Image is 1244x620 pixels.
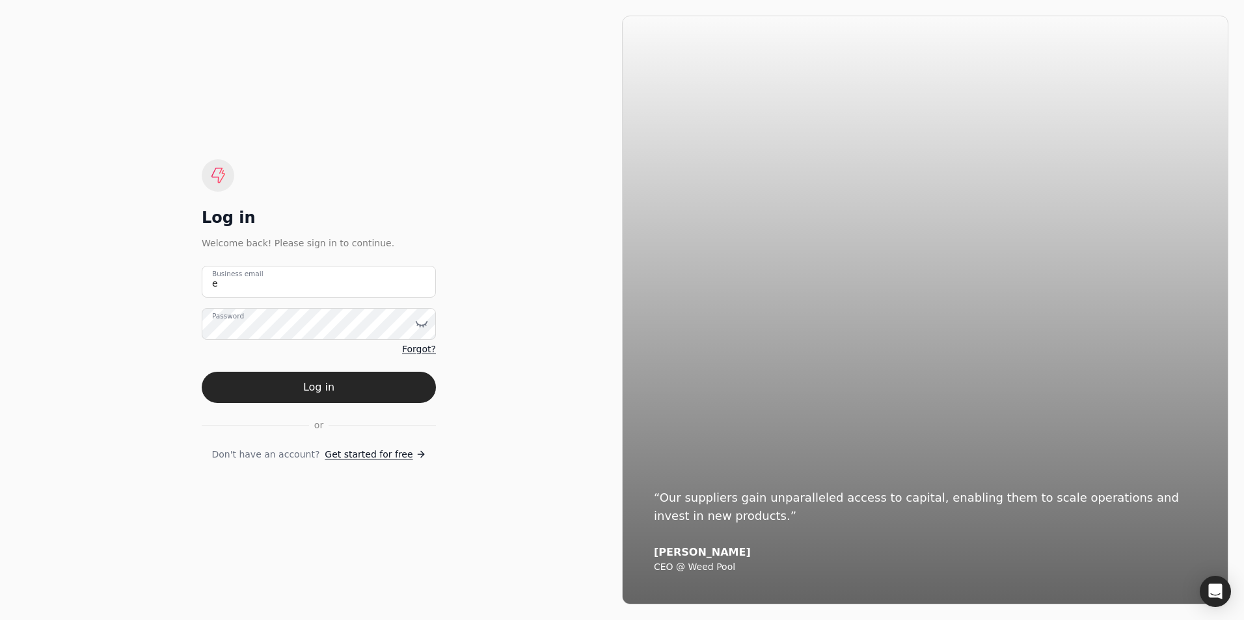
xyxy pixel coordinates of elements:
[212,268,264,279] label: Business email
[654,546,1197,559] div: [PERSON_NAME]
[314,419,323,432] span: or
[202,207,436,228] div: Log in
[202,236,436,250] div: Welcome back! Please sign in to continue.
[325,448,426,461] a: Get started for free
[211,448,319,461] span: Don't have an account?
[654,489,1197,525] div: “Our suppliers gain unparalleled access to capital, enabling them to scale operations and invest ...
[1200,576,1231,607] div: Open Intercom Messenger
[212,311,244,321] label: Password
[325,448,412,461] span: Get started for free
[654,562,1197,573] div: CEO @ Weed Pool
[402,342,436,356] a: Forgot?
[202,372,436,403] button: Log in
